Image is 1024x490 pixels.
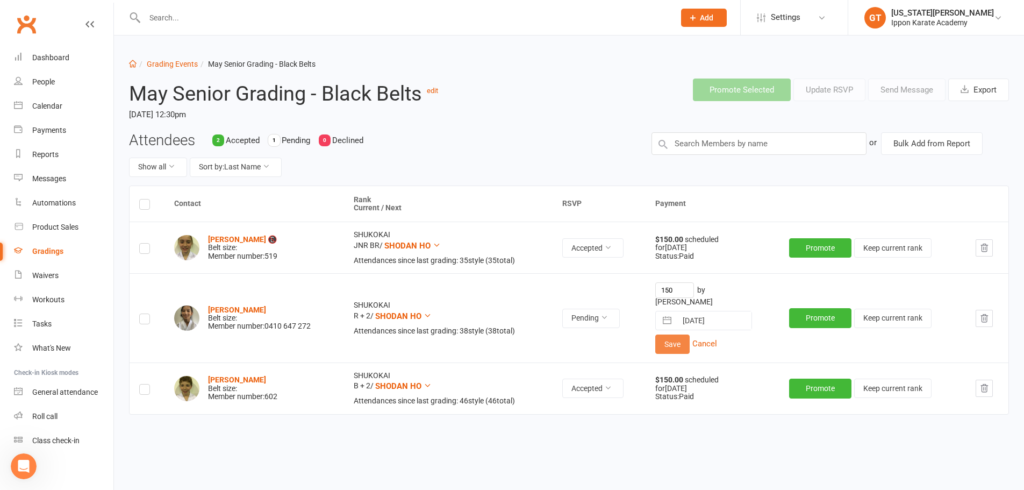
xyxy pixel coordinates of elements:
div: Ippon Karate Academy [891,18,994,27]
button: SHODAN HO [375,380,432,393]
div: • [DATE] [103,207,133,218]
div: Jia [38,286,47,297]
a: Grading Events [147,60,198,68]
div: • [DATE] [103,167,133,178]
div: GT [864,7,886,29]
div: 2 [212,134,224,146]
img: Profile image for Toby [12,76,34,98]
a: Clubworx [13,11,40,38]
button: Promote [789,379,851,398]
a: Roll call [14,404,113,429]
span: Messages [87,363,128,370]
td: SHUKOKAI R + 2 / [344,273,553,363]
span: Pending [282,136,310,145]
button: Help [144,336,215,379]
div: • 2h ago [103,87,133,98]
li: May Senior Grading - Black Belts [198,58,316,70]
div: Reports [32,150,59,159]
div: 1 [268,134,280,146]
button: Keep current rank [854,238,932,258]
span: Is that what you were looking for? [38,157,166,165]
div: Status: Paid [655,252,770,260]
div: Status: Paid [655,393,770,401]
a: Class kiosk mode [14,429,113,453]
img: Profile image for Emily [12,196,34,217]
img: Alannah Peterson 📵 [174,235,199,260]
a: Calendar [14,94,113,118]
a: Gradings [14,239,113,264]
time: [DATE] 12:30pm [129,105,486,124]
span: Add [700,13,713,22]
div: • [DATE] [103,326,133,337]
th: Payment [646,186,1008,222]
span: SHODAN HO [384,241,431,251]
a: [PERSON_NAME] 📵 [208,235,277,244]
img: Profile image for Toby [12,156,34,177]
th: Contact [164,186,345,222]
div: Product Sales [32,223,78,231]
div: Gradings [32,247,63,255]
div: Belt size: Member number: 602 [208,376,277,401]
span: thanks [PERSON_NAME], its ok i found what i was looking for [38,276,267,285]
span: Home [25,363,47,370]
strong: $150.00 [655,235,685,244]
img: Profile image for Toby [12,315,34,337]
button: Ask a question [59,303,156,324]
div: Workouts [32,295,65,304]
div: [PERSON_NAME] [38,47,101,59]
span: Is that what you were looking for? [38,77,166,86]
span: SHODAN HO [375,311,421,321]
div: Automations [32,198,76,207]
div: • [DATE] [103,127,133,138]
span: Was that helpful? [38,316,104,324]
div: • [DATE] [49,286,80,297]
img: Olivia Shin [174,306,199,331]
div: Messages [32,174,66,183]
a: Product Sales [14,215,113,239]
th: Rank Current / Next [344,186,553,222]
div: • [DATE] [103,246,133,258]
div: [US_STATE][PERSON_NAME] [891,8,994,18]
a: Waivers [14,264,113,288]
div: [PERSON_NAME] [38,207,101,218]
div: Attendances since last grading: 46 style ( 46 total) [354,397,543,405]
span: Help [170,363,188,370]
div: or [869,132,877,153]
a: [PERSON_NAME] [208,306,266,314]
input: Search Members by name [651,132,867,155]
button: Pending [562,309,620,328]
h2: May Senior Grading - Black Belts [129,79,486,105]
h1: Messages [80,4,138,23]
div: 0 [319,134,331,146]
div: [PERSON_NAME] [38,87,101,98]
a: Tasks [14,312,113,336]
input: Search... [141,10,667,25]
span: Declined [332,136,363,145]
button: Promote [789,308,851,328]
img: Profile image for Emily [12,37,34,58]
button: Accepted [562,379,624,398]
div: What's New [32,344,71,352]
div: Roll call [32,412,58,421]
div: scheduled for [DATE] [655,376,770,393]
button: Save [655,335,690,354]
td: SHUKOKAI JNR BR / [344,222,553,273]
div: Payments [32,126,66,134]
iframe: Intercom live chat [11,453,37,479]
a: General attendance kiosk mode [14,380,113,404]
div: [PERSON_NAME] [38,167,101,178]
img: Profile image for Toby [12,236,34,257]
div: [PERSON_NAME] [38,326,101,337]
button: Show all [129,158,187,177]
a: edit [427,87,438,95]
div: Tasks [32,319,52,328]
span: Accepted [226,136,260,145]
button: Export [948,79,1009,101]
td: SHUKOKAI B + 2 / [344,363,553,414]
button: Promote [789,238,851,258]
a: What's New [14,336,113,360]
a: [PERSON_NAME] [208,375,266,384]
div: [PERSON_NAME] [38,127,101,138]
